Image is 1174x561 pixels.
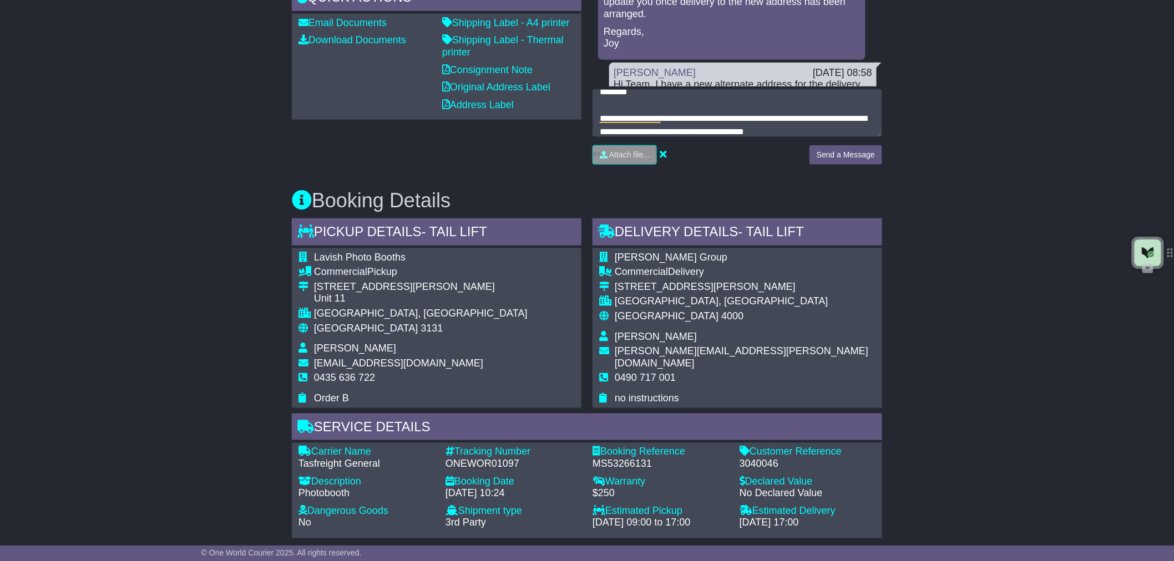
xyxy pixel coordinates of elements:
[422,224,487,239] span: - Tail Lift
[604,26,860,50] p: Regards, Joy
[614,67,696,78] a: [PERSON_NAME]
[298,34,406,45] a: Download Documents
[593,488,728,500] div: $250
[314,266,367,277] span: Commercial
[442,34,564,58] a: Shipping Label - Thermal printer
[446,506,581,518] div: Shipment type
[813,67,872,79] div: [DATE] 08:58
[314,323,418,334] span: [GEOGRAPHIC_DATA]
[298,476,434,488] div: Description
[615,310,718,322] span: [GEOGRAPHIC_DATA]
[446,458,581,471] div: ONEWOR01097
[721,310,743,322] span: 4000
[615,252,727,263] span: [PERSON_NAME] Group
[314,343,396,354] span: [PERSON_NAME]
[446,476,581,488] div: Booking Date
[201,548,362,557] span: © One World Courier 2025. All rights reserved.
[298,488,434,500] div: Photobooth
[442,81,550,93] a: Original Address Label
[615,345,868,369] span: [PERSON_NAME][EMAIL_ADDRESS][PERSON_NAME][DOMAIN_NAME]
[593,458,728,471] div: MS53266131
[615,281,876,293] div: [STREET_ADDRESS][PERSON_NAME]
[292,414,882,443] div: Service Details
[314,392,349,404] span: Order B
[292,218,581,248] div: Pickup Details
[314,372,375,383] span: 0435 636 722
[314,308,528,320] div: [GEOGRAPHIC_DATA], [GEOGRAPHIC_DATA]
[740,476,876,488] div: Declared Value
[593,446,728,458] div: Booking Reference
[298,506,434,518] div: Dangerous Goods
[593,517,728,529] div: [DATE] 09:00 to 17:00
[740,458,876,471] div: 3040046
[615,392,679,404] span: no instructions
[740,517,876,529] div: [DATE] 17:00
[740,488,876,500] div: No Declared Value
[314,266,528,278] div: Pickup
[615,295,876,308] div: [GEOGRAPHIC_DATA], [GEOGRAPHIC_DATA]
[314,252,406,263] span: Lavish Photo Booths
[593,476,728,488] div: Warranty
[615,266,668,277] span: Commercial
[298,17,387,28] a: Email Documents
[615,266,876,278] div: Delivery
[442,99,514,110] a: Address Label
[446,517,486,528] span: 3rd Party
[615,372,676,383] span: 0490 717 001
[314,281,528,293] div: [STREET_ADDRESS][PERSON_NAME]
[740,506,876,518] div: Estimated Delivery
[442,17,570,28] a: Shipping Label - A4 printer
[298,517,311,528] span: No
[446,488,581,500] div: [DATE] 10:24
[593,218,882,248] div: Delivery Details
[421,323,443,334] span: 3131
[442,64,533,75] a: Consignment Note
[593,506,728,518] div: Estimated Pickup
[615,331,697,342] span: [PERSON_NAME]
[298,458,434,471] div: Tasfreight General
[614,79,872,139] div: Hi Team, I have a new alternate address for the delivery. Storage City (c/- KitchenWorx QLD), [ST...
[446,446,581,458] div: Tracking Number
[314,358,483,369] span: [EMAIL_ADDRESS][DOMAIN_NAME]
[314,293,528,305] div: Unit 11
[809,145,882,165] button: Send a Message
[292,190,882,212] h3: Booking Details
[738,224,804,239] span: - Tail Lift
[298,446,434,458] div: Carrier Name
[740,446,876,458] div: Customer Reference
